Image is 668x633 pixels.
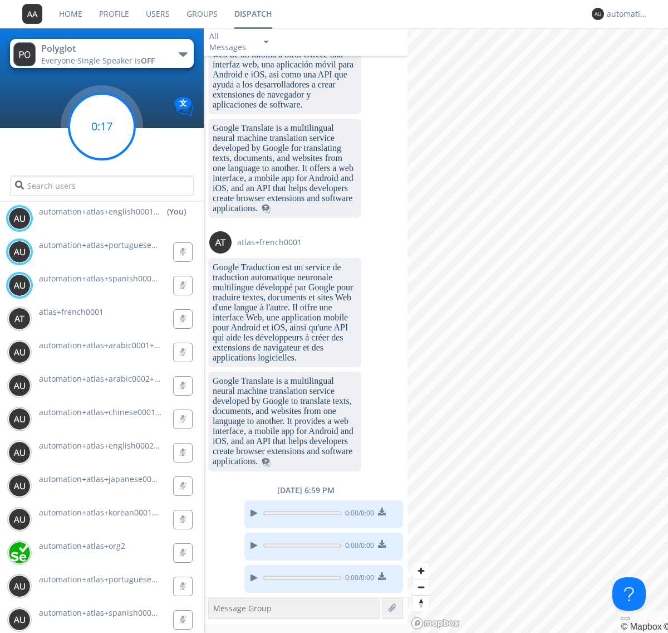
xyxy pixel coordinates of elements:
span: Single Speaker is [77,55,155,66]
button: Reset bearing to north [413,595,429,611]
img: 373638.png [13,42,36,66]
img: 373638.png [592,8,604,20]
button: Zoom in [413,563,429,579]
a: Mapbox [621,622,661,631]
a: Mapbox logo [411,617,460,630]
span: 0:00 / 0:00 [341,541,374,553]
span: automation+atlas+portuguese0001+org2 [39,240,190,250]
img: translated-message [262,204,271,213]
img: 416df68e558d44378204aed28a8ce244 [8,542,31,564]
span: This is a translated message [262,203,271,213]
dc-p: Google Translate is a multilingual neural machine translation service developed by Google for tra... [213,123,357,213]
div: All Messages [209,31,254,53]
span: automation+atlas+org2 [39,541,125,551]
img: 373638.png [8,575,31,597]
button: Zoom out [413,579,429,595]
img: 373638.png [8,308,31,330]
img: 373638.png [209,231,232,254]
span: automation+atlas+portuguese0002+org2 [39,574,190,585]
img: 373638.png [8,274,31,296]
img: 373638.png [8,608,31,631]
span: automation+atlas+chinese0001+org2 [39,407,176,417]
img: 373638.png [8,241,31,263]
img: download media button [378,572,386,580]
img: caret-down-sm.svg [264,41,268,43]
span: automation+atlas+english0001+org2 [39,206,161,217]
span: automation+atlas+korean0001+org2 [39,507,173,518]
img: download media button [378,508,386,515]
img: 373638.png [8,207,31,230]
iframe: Toggle Customer Support [612,577,646,611]
span: automation+atlas+english0002+org2 [39,440,175,451]
span: automation+atlas+arabic0001+org2 [39,340,171,350]
span: automation+atlas+spanish0001+org2 [39,273,177,284]
img: translated-message [262,458,271,467]
span: This is a translated message [262,456,271,466]
button: PolyglotEveryone·Single Speaker isOFF [10,39,193,68]
img: Translation enabled [174,97,194,116]
img: 373638.png [8,341,31,363]
img: 373638.png [8,408,31,430]
div: [DATE] 6:59 PM [204,485,407,496]
div: automation+atlas+english0001+org2 [607,8,649,20]
span: 0:00 / 0:00 [341,508,374,520]
img: 373638.png [8,508,31,530]
span: atlas+french0001 [237,237,302,248]
img: 373638.png [8,374,31,397]
div: (You) [167,206,186,217]
div: Everyone · [41,55,166,66]
img: 373638.png [22,4,42,24]
input: Search users [10,176,193,196]
button: Toggle attribution [621,617,630,620]
span: OFF [141,55,155,66]
span: automation+atlas+spanish0002+org2 [39,607,177,618]
span: atlas+french0001 [39,306,104,317]
dc-p: Google Traduction est un service de traduction automatique neuronale multilingue développé par Go... [213,262,357,363]
dc-p: Google Translate es un servicio de traducción automática neuronal multilingüe desarrollado por Go... [213,9,357,110]
div: Polyglot [41,42,166,55]
span: automation+atlas+arabic0002+org2 [39,373,171,384]
dc-p: Google Translate is a multilingual neural machine translation service developed by Google to tran... [213,376,357,466]
img: 373638.png [8,475,31,497]
img: 373638.png [8,441,31,464]
img: download media button [378,540,386,548]
span: automation+atlas+japanese0001+org2 [39,474,181,484]
span: 0:00 / 0:00 [341,573,374,585]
